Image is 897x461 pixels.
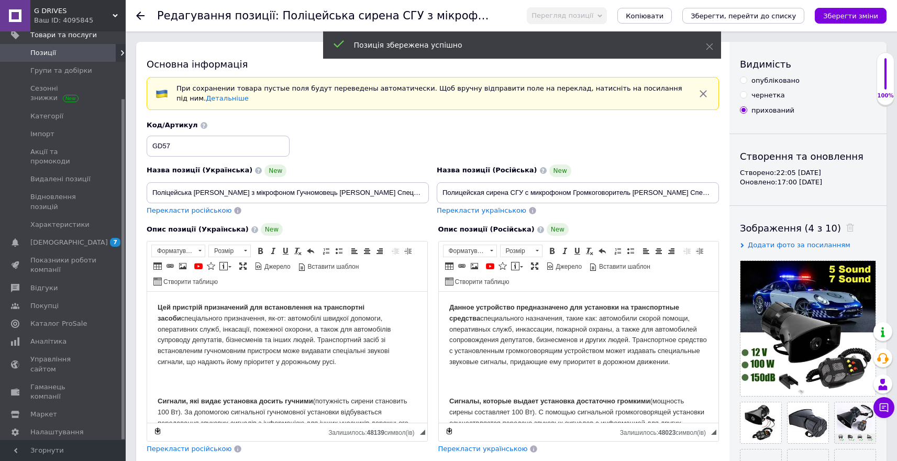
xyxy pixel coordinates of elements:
a: Повернути (⌘+Z) [596,245,608,257]
div: чернетка [751,91,785,100]
i: Зберегти, перейти до списку [691,12,796,20]
span: Акції та промокоди [30,147,97,166]
div: прихований [751,106,794,115]
a: Вставити/видалити нумерований список [320,245,332,257]
span: New [261,223,283,236]
body: Редактор, 8E57A690-919F-411D-A534-D6C6843D74E3 [10,10,270,447]
span: Потягніть для зміни розмірів [711,430,716,435]
span: Відновлення позицій [30,192,97,211]
span: Форматування [444,245,486,257]
span: Товари та послуги [30,30,97,40]
button: Зберегти, перейти до списку [682,8,804,24]
span: Категорії [30,112,63,121]
a: Вставити/видалити маркований список [333,245,345,257]
a: Вставити повідомлення [218,260,233,272]
div: Кiлькiсть символiв [620,426,711,436]
a: Форматування [443,245,497,257]
span: 48139 [367,429,384,436]
body: Редактор, CFD438F7-FF2A-44DC-98C3-F369A811D793 [10,10,270,415]
span: Копіювати [626,12,663,20]
button: Чат з покупцем [873,397,894,418]
a: Курсив (⌘+I) [267,245,279,257]
button: Копіювати [617,8,672,24]
strong: Сигналы, которые выдает установка достаточно громкими [10,105,211,113]
span: Перегляд позиції [531,12,593,19]
iframe: Редактор, 8E57A690-919F-411D-A534-D6C6843D74E3 [439,292,719,423]
span: Сезонні знижки [30,84,97,103]
a: Вставити шаблон [296,260,361,272]
span: Код/Артикул [147,121,198,129]
span: New [549,164,571,177]
p: спеціального призначення, як-от: автомобілі швидкої допомоги, оперативних служб, інкасації, пожеж... [10,10,270,97]
a: По лівому краю [349,245,360,257]
span: Джерело [263,262,291,271]
div: опубліковано [751,76,800,85]
a: Зменшити відступ [390,245,401,257]
span: Назва позиції (Російська) [437,166,537,174]
a: Повернути (⌘+Z) [305,245,316,257]
a: Підкреслений (⌘+U) [280,245,291,257]
span: Перекласти українською [438,445,528,453]
span: Перекласти російською [147,445,231,453]
a: Форматування [151,245,205,257]
img: :flag-ua: [156,87,168,100]
span: Джерело [555,262,582,271]
a: Вставити/видалити нумерований список [612,245,624,257]
a: Зробити резервну копію зараз [152,425,163,437]
span: При сохранении товара пустые поля будут переведены автоматически. Щоб вручну відправити поле на п... [176,84,682,102]
span: Опис позиції (Російська) [438,225,535,233]
a: Збільшити відступ [694,245,705,257]
a: Вставити/Редагувати посилання (⌘+L) [164,260,176,272]
a: Таблиця [152,260,163,272]
a: Вставити/Редагувати посилання (⌘+L) [456,260,468,272]
span: Назва позиції (Українська) [147,166,252,174]
span: Розмір [501,245,532,257]
span: Характеристики [30,220,90,229]
div: Оновлено: 17:00 [DATE] [740,178,876,187]
span: Опис позиції (Українська) [147,225,249,233]
i: Зберегти зміни [823,12,878,20]
span: Управління сайтом [30,355,97,374]
span: Імпорт [30,129,54,139]
div: Позиція збережена успішно [354,40,680,50]
a: Вставити іконку [205,260,217,272]
div: Зображення (4 з 10) [740,222,876,235]
a: По правому краю [666,245,677,257]
a: Розмір [500,245,542,257]
a: Вставити повідомлення [510,260,525,272]
a: Зробити резервну копію зараз [444,425,455,437]
a: Вставити іконку [497,260,508,272]
a: Збільшити відступ [402,245,414,257]
span: New [547,223,569,236]
span: G DRIVES [34,6,113,16]
a: Вставити/видалити маркований список [625,245,636,257]
a: По центру [361,245,373,257]
span: Вставити шаблон [597,262,650,271]
span: Аналітика [30,337,67,346]
a: Джерело [253,260,292,272]
span: Потягніть для зміни розмірів [420,430,425,435]
a: Зменшити відступ [681,245,693,257]
strong: Цей пристрій призначений для встановлення на транспортні засоби [10,12,217,30]
span: [DEMOGRAPHIC_DATA] [30,238,108,247]
div: Створення та оновлення [740,150,876,163]
strong: Сигнали, які видає установка досить гучними [10,105,166,113]
strong: Данное устройство предназначено для установки на транспортные средства [10,12,240,30]
a: Підкреслений (⌘+U) [571,245,583,257]
span: Видалені позиції [30,174,91,184]
span: Перекласти російською [147,206,231,214]
a: Максимізувати [529,260,540,272]
p: (мощность сирены составляет 100 Вт). С помощью сигнальной громкоговорящей установки осуществляетс... [10,104,270,148]
a: Жирний (⌘+B) [254,245,266,257]
span: Каталог ProSale [30,319,87,328]
span: Покупці [30,301,59,311]
a: Зображення [177,260,189,272]
div: 100% [877,92,894,100]
span: 48023 [658,429,675,436]
a: Створити таблицю [152,276,219,287]
span: Відгуки [30,283,58,293]
span: Створити таблицю [162,278,218,287]
a: По центру [653,245,665,257]
span: Вставити шаблон [306,262,359,271]
span: Маркет [30,410,57,419]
